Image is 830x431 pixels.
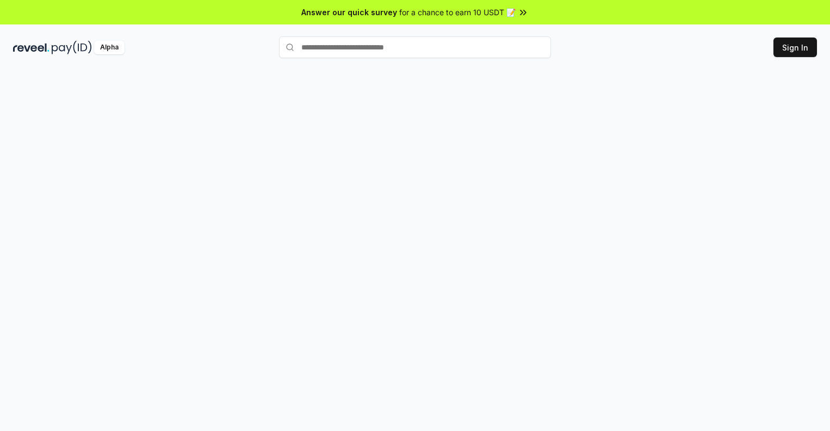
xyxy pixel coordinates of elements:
[52,41,92,54] img: pay_id
[301,7,397,18] span: Answer our quick survey
[94,41,125,54] div: Alpha
[13,41,49,54] img: reveel_dark
[399,7,516,18] span: for a chance to earn 10 USDT 📝
[773,38,817,57] button: Sign In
